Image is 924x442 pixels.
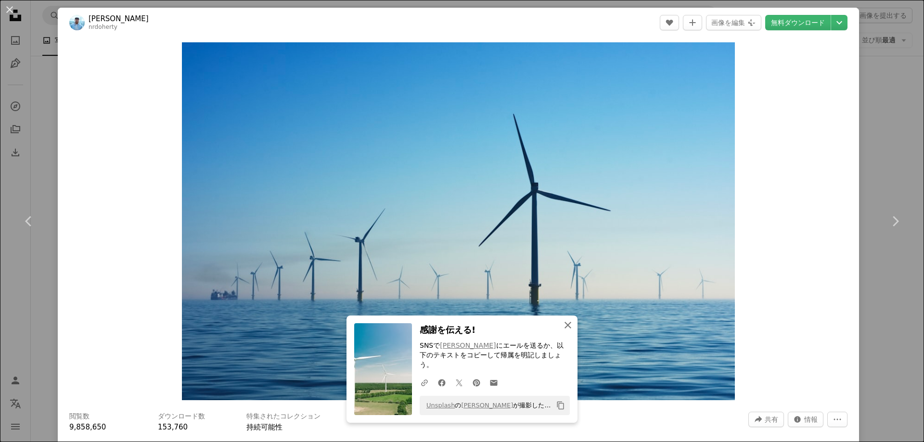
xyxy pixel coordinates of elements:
h3: 感謝を伝える! [420,323,570,337]
a: nrdoherty [89,24,117,30]
img: Nicholas Dohertyのプロフィールを見る [69,15,85,30]
a: [PERSON_NAME] [89,14,149,24]
span: 9,858,650 [69,423,106,431]
h3: 特集されたコレクション [246,412,321,421]
span: 153,760 [158,423,188,431]
a: 無料ダウンロード [765,15,831,30]
button: コレクションに追加する [683,15,702,30]
h3: ダウンロード数 [158,412,205,421]
span: の が撮影した写真 [422,398,552,413]
button: その他のアクション [827,412,847,427]
button: この画像に関する統計 [788,412,823,427]
button: クリップボードにコピーする [552,397,569,414]
a: 次へ [866,175,924,267]
a: Unsplash [426,402,455,409]
button: ダウンロードサイズを選択してください [831,15,847,30]
a: 持続可能性 [246,423,282,431]
span: 共有 [765,412,778,427]
span: 情報 [804,412,818,427]
a: Facebookでシェアする [433,373,450,392]
button: このビジュアルを共有する [748,412,784,427]
h3: 閲覧数 [69,412,90,421]
a: Pinterestでシェアする [468,373,485,392]
a: [PERSON_NAME] [461,402,513,409]
a: [PERSON_NAME] [440,341,496,349]
button: いいね！ [660,15,679,30]
a: Eメールでシェアする [485,373,502,392]
button: 画像を編集 [706,15,761,30]
p: SNSで にエールを送るか、以下のテキストをコピーして帰属を明記しましょう。 [420,341,570,370]
button: この画像でズームインする [182,42,734,400]
a: Twitterでシェアする [450,373,468,392]
img: 白い電気風車 [182,42,734,400]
